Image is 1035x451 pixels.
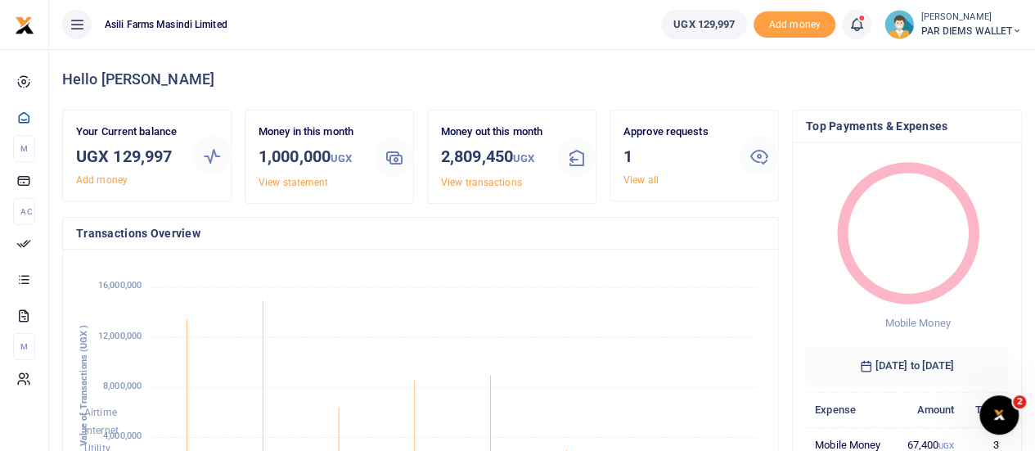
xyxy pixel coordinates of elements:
h4: Hello [PERSON_NAME] [62,70,1022,88]
h3: 1,000,000 [259,144,362,171]
p: Approve requests [623,124,727,141]
tspan: 16,000,000 [98,281,142,291]
h4: Top Payments & Expenses [806,117,1008,135]
small: UGX [513,152,534,165]
p: Money out this month [441,124,544,141]
a: View transactions [441,177,522,188]
th: Amount [894,392,964,427]
tspan: 12,000,000 [98,331,142,341]
h3: 1 [623,144,727,169]
span: Internet [84,425,119,436]
span: Mobile Money [884,317,950,329]
a: profile-user [PERSON_NAME] PAR DIEMS WALLET [884,10,1022,39]
h3: 2,809,450 [441,144,544,171]
span: 2 [1013,395,1026,408]
span: Asili Farms Masindi Limited [98,17,234,32]
th: Expense [806,392,894,427]
a: View all [623,174,659,186]
li: Ac [13,198,35,225]
h4: Transactions Overview [76,224,765,242]
small: [PERSON_NAME] [920,11,1022,25]
a: Add money [754,17,835,29]
img: logo-small [15,16,34,35]
p: Your Current balance [76,124,179,141]
iframe: Intercom live chat [979,395,1019,435]
text: Value of Transactions (UGX ) [79,325,89,447]
button: Close [637,433,655,450]
li: Wallet ballance [655,10,754,39]
a: Add money [76,174,128,186]
li: M [13,333,35,360]
a: View statement [259,177,328,188]
span: Add money [754,11,835,38]
img: profile-user [884,10,914,39]
a: logo-small logo-large logo-large [15,18,34,30]
span: UGX 129,997 [673,16,735,33]
li: Toup your wallet [754,11,835,38]
small: UGX [331,152,352,165]
h3: UGX 129,997 [76,144,179,169]
li: M [13,135,35,162]
a: UGX 129,997 [661,10,747,39]
span: Airtime [84,407,117,418]
tspan: 8,000,000 [103,381,142,391]
small: UGX [938,441,954,450]
tspan: 4,000,000 [103,431,142,441]
h6: [DATE] to [DATE] [806,346,1008,386]
p: Money in this month [259,124,362,141]
span: PAR DIEMS WALLET [920,24,1022,38]
th: Txns [963,392,1008,427]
